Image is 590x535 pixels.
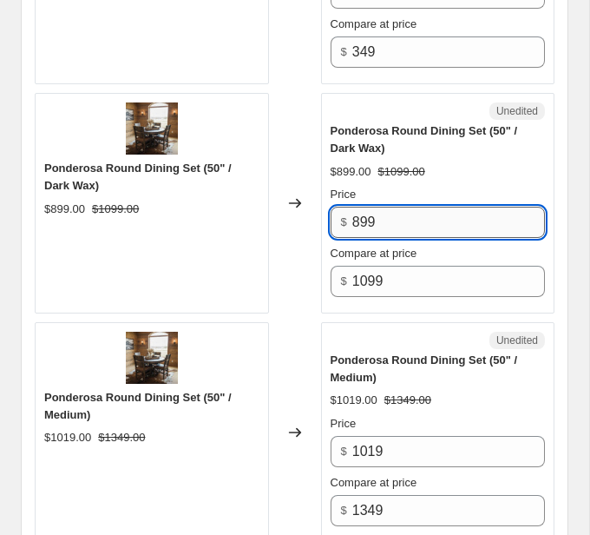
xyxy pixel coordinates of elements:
[126,332,178,384] img: lrrndset_80x.jpg
[331,353,518,384] span: Ponderosa Round Dining Set (50" / Medium)
[341,45,347,58] span: $
[331,188,357,201] span: Price
[341,274,347,287] span: $
[341,504,347,517] span: $
[126,102,178,155] img: lrrndset_80x.jpg
[331,17,417,30] span: Compare at price
[44,391,232,421] span: Ponderosa Round Dining Set (50" / Medium)
[92,201,139,218] strike: $1099.00
[331,247,417,260] span: Compare at price
[44,201,85,218] div: $899.00
[331,476,417,489] span: Compare at price
[331,163,371,181] div: $899.00
[331,124,518,155] span: Ponderosa Round Dining Set (50" / Dark Wax)
[496,104,538,118] span: Unedited
[378,163,425,181] strike: $1099.00
[341,445,347,458] span: $
[384,392,431,409] strike: $1349.00
[44,429,91,446] div: $1019.00
[331,417,357,430] span: Price
[341,215,347,228] span: $
[496,334,538,347] span: Unedited
[98,429,145,446] strike: $1349.00
[44,162,232,192] span: Ponderosa Round Dining Set (50" / Dark Wax)
[331,392,377,409] div: $1019.00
